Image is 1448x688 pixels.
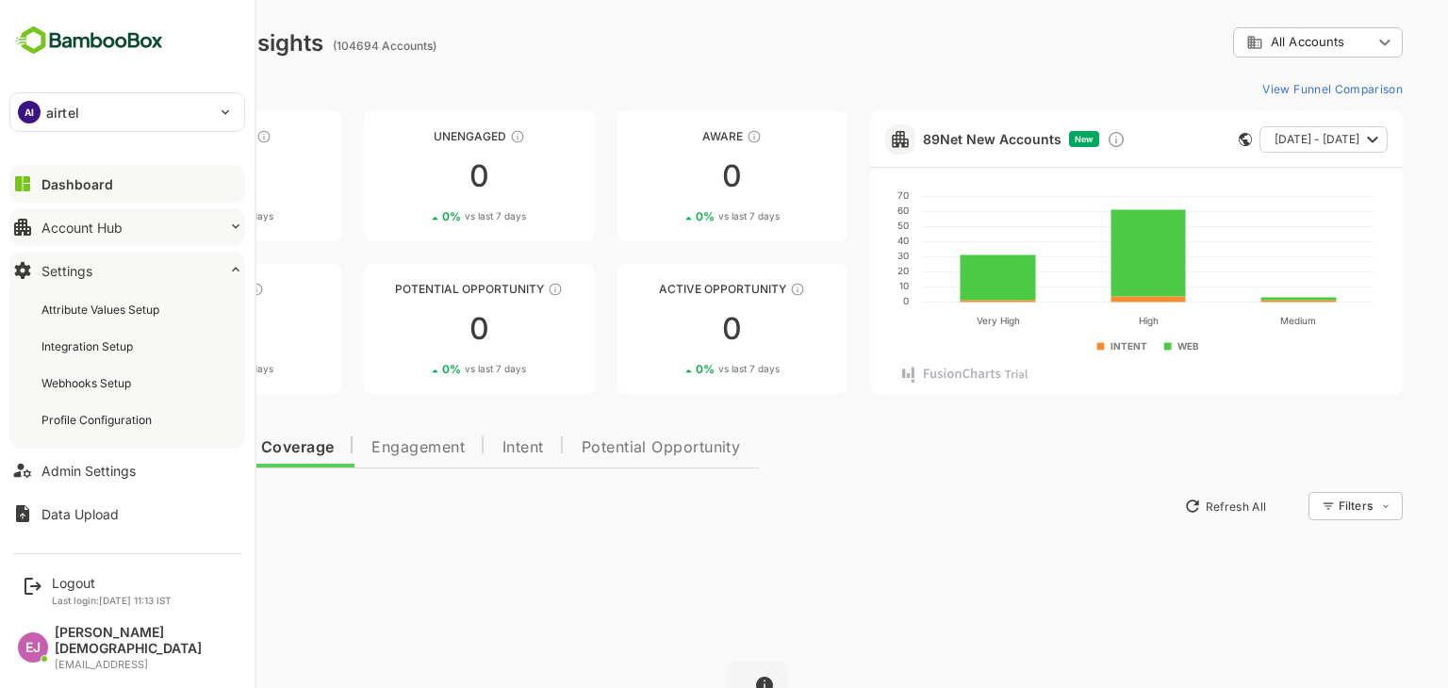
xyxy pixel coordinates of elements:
[45,111,275,241] a: UnreachedThese accounts have not been engaged with for a defined time period00%vs last 7 days
[1214,315,1250,326] text: Medium
[45,489,183,523] button: New Insights
[831,189,843,201] text: 70
[1209,127,1293,152] span: [DATE] - [DATE]
[831,235,843,246] text: 40
[724,282,739,297] div: These accounts have open opportunities which might be at any of the Sales Stages
[630,362,714,376] div: 0 %
[183,282,198,297] div: These accounts are warm, further nurturing would qualify them to MQAs
[833,280,843,291] text: 10
[41,176,113,192] div: Dashboard
[1271,489,1337,523] div: Filters
[681,129,696,144] div: These accounts have just entered the buying cycle and need further nurturing
[630,209,714,223] div: 0 %
[298,314,528,344] div: 0
[45,129,275,143] div: Unreached
[45,161,275,191] div: 0
[41,220,123,236] div: Account Hub
[1193,126,1322,153] button: [DATE] - [DATE]
[1009,134,1028,144] span: New
[444,129,459,144] div: These accounts have not shown enough engagement and need nurturing
[305,440,399,455] span: Engagement
[298,111,528,241] a: UnengagedThese accounts have not shown enough engagement and need nurturing00%vs last 7 days
[551,161,782,191] div: 0
[399,209,460,223] span: vs last 7 days
[298,282,528,296] div: Potential Opportunity
[1041,130,1060,149] div: Discover new ICP-fit accounts showing engagement — via intent surges, anonymous website visits, L...
[41,463,136,479] div: Admin Settings
[41,506,119,522] div: Data Upload
[298,129,528,143] div: Unengaged
[9,23,169,58] img: BambooboxFullLogoMark.5f36c76dfaba33ec1ec1367b70bb1252.svg
[190,129,206,144] div: These accounts have not been engaged with for a defined time period
[831,220,843,231] text: 50
[482,282,497,297] div: These accounts are MQAs and can be passed on to Inside Sales
[146,362,207,376] span: vs last 7 days
[551,264,782,394] a: Active OpportunityThese accounts have open opportunities which might be at any of the Sales Stage...
[55,625,236,657] div: [PERSON_NAME][DEMOGRAPHIC_DATA]
[41,375,135,391] div: Webhooks Setup
[1180,34,1307,51] div: All Accounts
[436,440,478,455] span: Intent
[298,264,528,394] a: Potential OpportunityThese accounts are MQAs and can be passed on to Inside Sales00%vs last 7 days
[9,451,245,489] button: Admin Settings
[831,265,843,276] text: 20
[652,209,714,223] span: vs last 7 days
[52,595,172,606] p: Last login: [DATE] 11:13 IST
[9,252,245,289] button: Settings
[45,314,275,344] div: 0
[298,161,528,191] div: 0
[41,412,156,428] div: Profile Configuration
[267,39,376,53] ag: (104694 Accounts)
[1072,315,1092,327] text: High
[64,440,268,455] span: Data Quality and Coverage
[45,264,275,394] a: EngagedThese accounts are warm, further nurturing would qualify them to MQAs00%vs last 7 days
[46,103,79,123] p: airtel
[857,131,995,147] a: 89Net New Accounts
[376,209,460,223] div: 0 %
[551,111,782,241] a: AwareThese accounts have just entered the buying cycle and need further nurturing00%vs last 7 days
[41,302,163,318] div: Attribute Values Setup
[10,93,244,131] div: AIairtel
[831,250,843,261] text: 30
[551,129,782,143] div: Aware
[1205,35,1278,49] span: All Accounts
[376,362,460,376] div: 0 %
[910,315,953,327] text: Very High
[837,295,843,306] text: 0
[516,440,675,455] span: Potential Opportunity
[146,209,207,223] span: vs last 7 days
[41,338,137,354] div: Integration Setup
[123,209,207,223] div: 0 %
[1189,74,1337,104] button: View Funnel Comparison
[52,575,172,591] div: Logout
[55,659,236,671] div: [EMAIL_ADDRESS]
[1273,499,1307,513] div: Filters
[399,362,460,376] span: vs last 7 days
[1173,133,1186,146] div: This card does not support filter and segments
[45,282,275,296] div: Engaged
[45,29,257,57] div: Dashboard Insights
[1110,491,1209,521] button: Refresh All
[9,495,245,532] button: Data Upload
[41,263,92,279] div: Settings
[123,362,207,376] div: 0 %
[652,362,714,376] span: vs last 7 days
[18,632,48,663] div: EJ
[18,101,41,123] div: AI
[551,314,782,344] div: 0
[1167,25,1337,61] div: All Accounts
[831,205,843,216] text: 60
[551,282,782,296] div: Active Opportunity
[9,165,245,203] button: Dashboard
[9,208,245,246] button: Account Hub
